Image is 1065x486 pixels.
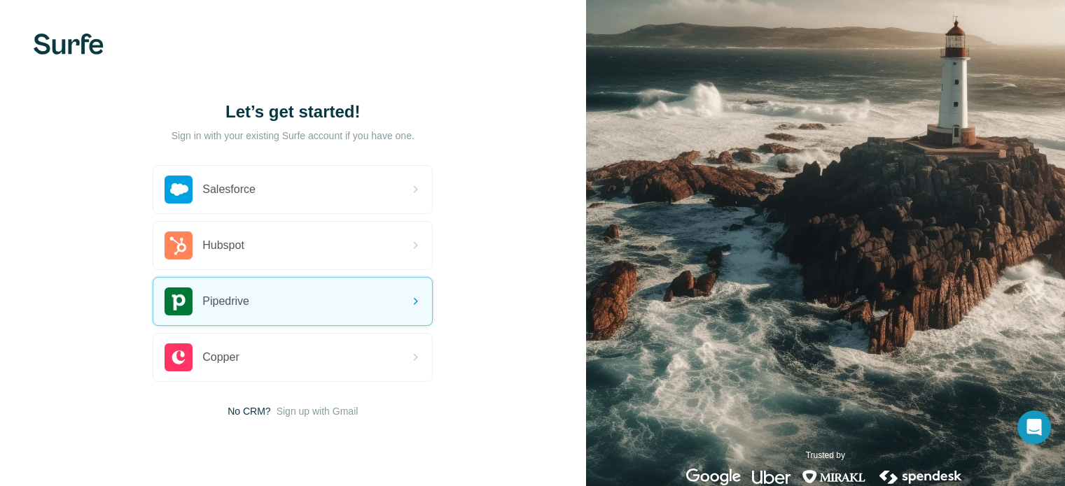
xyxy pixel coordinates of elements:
img: copper's logo [165,343,193,371]
img: salesforce's logo [165,176,193,203]
button: Sign up with Gmail [277,404,359,418]
span: Copper [202,349,239,366]
img: spendesk's logo [877,469,964,485]
img: google's logo [686,469,741,485]
span: Hubspot [202,237,244,254]
span: No CRM? [228,404,270,418]
div: Open Intercom Messenger [1017,410,1051,444]
span: Pipedrive [202,293,249,310]
h1: Let’s get started! [153,101,433,123]
img: mirakl's logo [802,469,866,485]
img: Surfe's logo [34,34,104,55]
p: Sign in with your existing Surfe account if you have one. [172,129,415,143]
img: hubspot's logo [165,231,193,259]
img: pipedrive's logo [165,287,193,315]
img: uber's logo [752,469,791,485]
span: Salesforce [202,181,256,198]
p: Trusted by [806,449,845,462]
